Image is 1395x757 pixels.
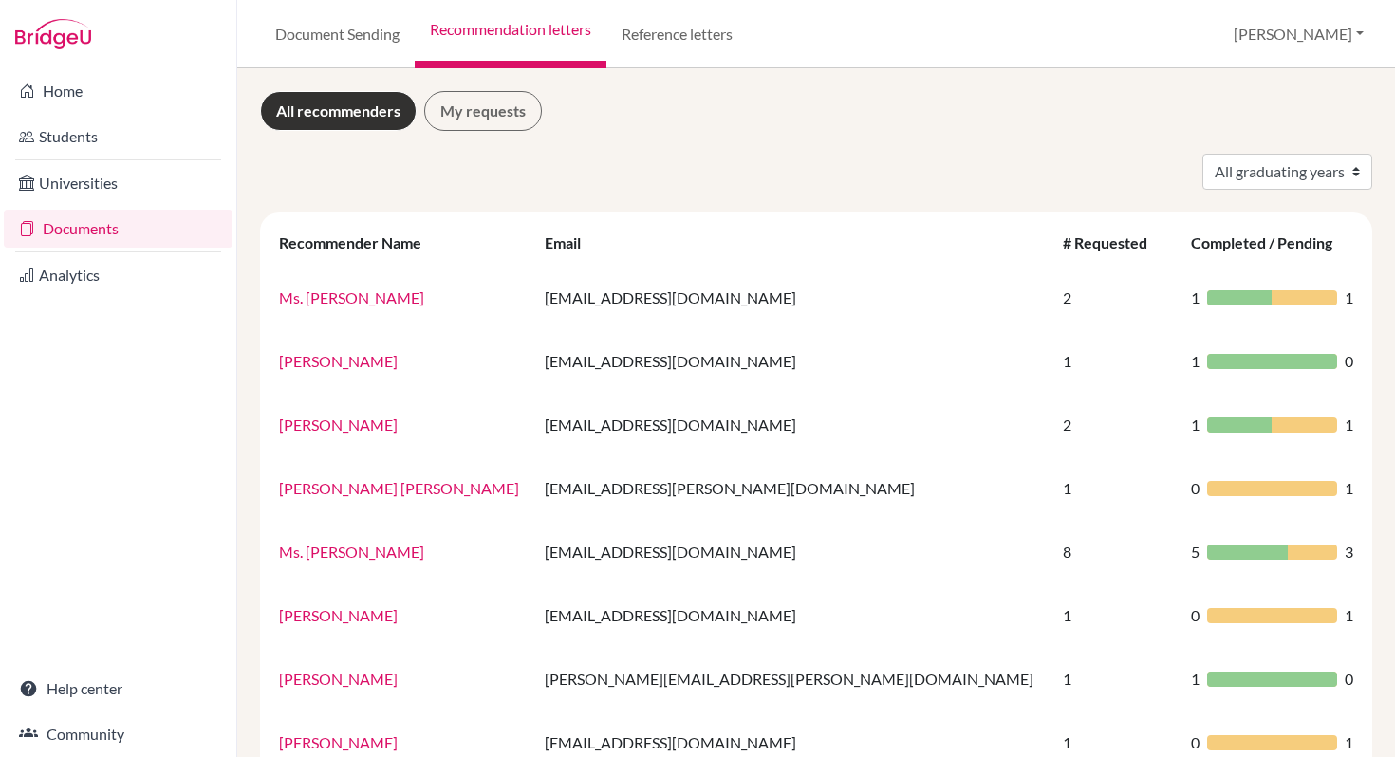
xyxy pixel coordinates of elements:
[1051,456,1180,520] td: 1
[1345,286,1353,309] span: 1
[1191,541,1200,563] span: 5
[279,288,424,306] a: Ms. [PERSON_NAME]
[279,352,398,370] a: [PERSON_NAME]
[279,606,398,624] a: [PERSON_NAME]
[545,233,600,251] div: Email
[4,670,232,708] a: Help center
[4,72,232,110] a: Home
[1051,647,1180,711] td: 1
[1051,266,1180,329] td: 2
[279,670,398,688] a: [PERSON_NAME]
[15,19,91,49] img: Bridge-U
[4,164,232,202] a: Universities
[533,520,1051,583] td: [EMAIL_ADDRESS][DOMAIN_NAME]
[4,256,232,294] a: Analytics
[533,583,1051,647] td: [EMAIL_ADDRESS][DOMAIN_NAME]
[279,733,398,751] a: [PERSON_NAME]
[1191,233,1351,251] div: Completed / Pending
[1191,668,1200,691] span: 1
[4,118,232,156] a: Students
[533,266,1051,329] td: [EMAIL_ADDRESS][DOMAIN_NAME]
[1063,233,1166,251] div: # Requested
[1191,477,1200,500] span: 0
[1051,329,1180,393] td: 1
[279,543,424,561] a: Ms. [PERSON_NAME]
[1191,286,1200,309] span: 1
[533,647,1051,711] td: [PERSON_NAME][EMAIL_ADDRESS][PERSON_NAME][DOMAIN_NAME]
[1191,731,1200,754] span: 0
[533,456,1051,520] td: [EMAIL_ADDRESS][PERSON_NAME][DOMAIN_NAME]
[533,393,1051,456] td: [EMAIL_ADDRESS][DOMAIN_NAME]
[1345,350,1353,373] span: 0
[4,210,232,248] a: Documents
[1225,16,1372,52] button: [PERSON_NAME]
[1191,350,1200,373] span: 1
[533,329,1051,393] td: [EMAIL_ADDRESS][DOMAIN_NAME]
[1345,731,1353,754] span: 1
[1345,541,1353,563] span: 3
[279,233,440,251] div: Recommender Name
[260,91,417,131] a: All recommenders
[1051,583,1180,647] td: 1
[1345,604,1353,627] span: 1
[1191,604,1200,627] span: 0
[279,479,519,497] a: [PERSON_NAME] [PERSON_NAME]
[1345,477,1353,500] span: 1
[1051,393,1180,456] td: 2
[424,91,542,131] a: My requests
[1191,414,1200,436] span: 1
[1345,414,1353,436] span: 1
[1051,520,1180,583] td: 8
[1345,668,1353,691] span: 0
[4,715,232,753] a: Community
[279,415,398,434] a: [PERSON_NAME]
